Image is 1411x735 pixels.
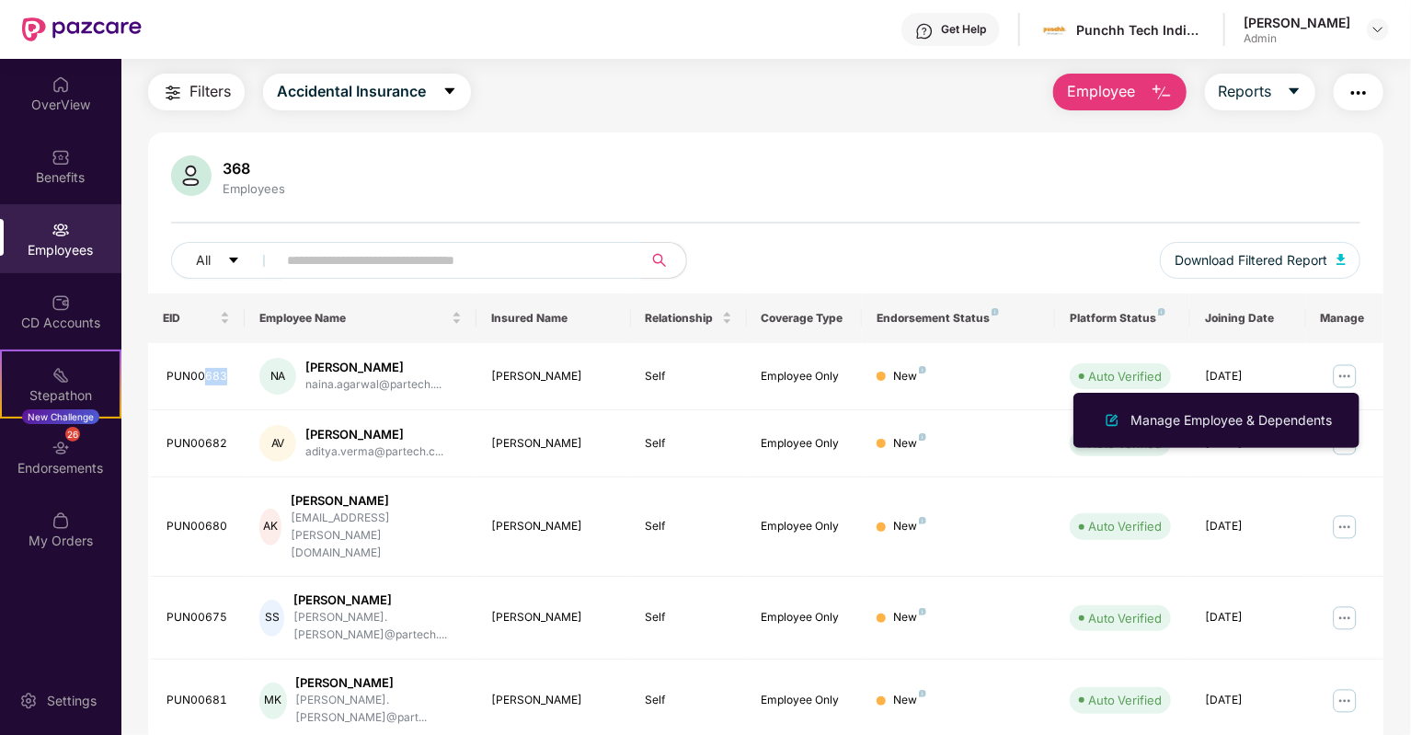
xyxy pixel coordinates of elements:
span: Reports [1219,80,1272,103]
th: Insured Name [476,293,631,343]
div: [PERSON_NAME] [491,518,616,535]
div: Employee Only [762,609,848,626]
img: images.jpg [1041,17,1068,43]
div: Employee Only [762,368,848,385]
div: Self [646,692,732,709]
img: svg+xml;base64,PHN2ZyBpZD0iSGVscC0zMngzMiIgeG1sbnM9Imh0dHA6Ly93d3cudzMub3JnLzIwMDAvc3ZnIiB3aWR0aD... [915,22,934,40]
div: Self [646,609,732,626]
div: SS [259,600,284,637]
img: svg+xml;base64,PHN2ZyBpZD0iTXlfT3JkZXJzIiBkYXRhLW5hbWU9Ik15IE9yZGVycyIgeG1sbnM9Imh0dHA6Ly93d3cudz... [52,511,70,530]
span: Accidental Insurance [277,80,426,103]
div: MK [259,683,286,719]
button: Download Filtered Report [1160,242,1360,279]
div: Settings [41,692,102,710]
button: Accidental Insurancecaret-down [263,74,471,110]
div: [EMAIL_ADDRESS][PERSON_NAME][DOMAIN_NAME] [291,510,462,562]
img: svg+xml;base64,PHN2ZyB4bWxucz0iaHR0cDovL3d3dy53My5vcmcvMjAwMC9zdmciIHdpZHRoPSIyNCIgaGVpZ2h0PSIyNC... [162,82,184,104]
div: New [893,609,926,626]
div: [PERSON_NAME] [305,426,443,443]
img: svg+xml;base64,PHN2ZyB4bWxucz0iaHR0cDovL3d3dy53My5vcmcvMjAwMC9zdmciIHhtbG5zOnhsaW5rPSJodHRwOi8vd3... [171,155,212,196]
div: Manage Employee & Dependents [1127,410,1336,431]
div: [DATE] [1205,518,1291,535]
button: Filters [148,74,245,110]
div: Auto Verified [1088,691,1162,709]
span: Employee Name [259,311,448,326]
th: Relationship [631,293,747,343]
span: search [641,253,677,268]
img: manageButton [1330,362,1359,391]
div: PUN00682 [166,435,230,453]
img: svg+xml;base64,PHN2ZyB4bWxucz0iaHR0cDovL3d3dy53My5vcmcvMjAwMC9zdmciIHdpZHRoPSI4IiBoZWlnaHQ9IjgiIH... [992,308,999,316]
img: svg+xml;base64,PHN2ZyB4bWxucz0iaHR0cDovL3d3dy53My5vcmcvMjAwMC9zdmciIHdpZHRoPSI4IiBoZWlnaHQ9IjgiIH... [919,690,926,697]
img: svg+xml;base64,PHN2ZyB4bWxucz0iaHR0cDovL3d3dy53My5vcmcvMjAwMC9zdmciIHdpZHRoPSI4IiBoZWlnaHQ9IjgiIH... [919,608,926,615]
th: Coverage Type [747,293,863,343]
img: svg+xml;base64,PHN2ZyB4bWxucz0iaHR0cDovL3d3dy53My5vcmcvMjAwMC9zdmciIHdpZHRoPSI4IiBoZWlnaHQ9IjgiIH... [1158,308,1165,316]
button: Allcaret-down [171,242,283,279]
span: Employee [1067,80,1136,103]
th: Joining Date [1190,293,1306,343]
div: PUN00681 [166,692,230,709]
div: [PERSON_NAME].[PERSON_NAME]@part... [296,692,462,727]
div: PUN00683 [166,368,230,385]
img: svg+xml;base64,PHN2ZyB4bWxucz0iaHR0cDovL3d3dy53My5vcmcvMjAwMC9zdmciIHhtbG5zOnhsaW5rPSJodHRwOi8vd3... [1101,409,1123,431]
div: [PERSON_NAME] [491,609,616,626]
button: search [641,242,687,279]
div: Endorsement Status [877,311,1040,326]
div: Auto Verified [1088,517,1162,535]
div: Stepathon [2,386,120,405]
div: naina.agarwal@partech.... [305,376,442,394]
div: [DATE] [1205,692,1291,709]
img: svg+xml;base64,PHN2ZyBpZD0iU2V0dGluZy0yMHgyMCIgeG1sbnM9Imh0dHA6Ly93d3cudzMub3JnLzIwMDAvc3ZnIiB3aW... [19,692,38,710]
img: svg+xml;base64,PHN2ZyB4bWxucz0iaHR0cDovL3d3dy53My5vcmcvMjAwMC9zdmciIHdpZHRoPSI4IiBoZWlnaHQ9IjgiIH... [919,517,926,524]
div: Self [646,368,732,385]
span: Filters [189,80,231,103]
img: svg+xml;base64,PHN2ZyB4bWxucz0iaHR0cDovL3d3dy53My5vcmcvMjAwMC9zdmciIHdpZHRoPSI4IiBoZWlnaHQ9IjgiIH... [919,366,926,373]
div: Platform Status [1070,311,1176,326]
button: Employee [1053,74,1187,110]
img: svg+xml;base64,PHN2ZyB4bWxucz0iaHR0cDovL3d3dy53My5vcmcvMjAwMC9zdmciIHhtbG5zOnhsaW5rPSJodHRwOi8vd3... [1336,254,1346,265]
span: caret-down [442,84,457,100]
div: AK [259,509,281,546]
img: svg+xml;base64,PHN2ZyB4bWxucz0iaHR0cDovL3d3dy53My5vcmcvMjAwMC9zdmciIHhtbG5zOnhsaW5rPSJodHRwOi8vd3... [1151,82,1173,104]
span: caret-down [1287,84,1302,100]
div: New Challenge [22,409,99,424]
img: New Pazcare Logo [22,17,142,41]
div: NA [259,358,296,395]
div: Self [646,518,732,535]
div: Get Help [941,22,986,37]
div: Admin [1244,31,1350,46]
div: PUN00680 [166,518,230,535]
span: Relationship [646,311,718,326]
div: [DATE] [1205,609,1291,626]
div: aditya.verma@partech.c... [305,443,443,461]
div: [PERSON_NAME] [305,359,442,376]
th: Manage [1306,293,1383,343]
img: svg+xml;base64,PHN2ZyBpZD0iQ0RfQWNjb3VudHMiIGRhdGEtbmFtZT0iQ0QgQWNjb3VudHMiIHhtbG5zPSJodHRwOi8vd3... [52,293,70,312]
div: [DATE] [1205,368,1291,385]
button: Reportscaret-down [1205,74,1315,110]
div: [PERSON_NAME] [291,492,462,510]
div: [PERSON_NAME].[PERSON_NAME]@partech.... [293,609,462,644]
div: 368 [219,159,289,178]
div: PUN00675 [166,609,230,626]
div: Employee Only [762,692,848,709]
div: [PERSON_NAME] [296,674,462,692]
img: svg+xml;base64,PHN2ZyB4bWxucz0iaHR0cDovL3d3dy53My5vcmcvMjAwMC9zdmciIHdpZHRoPSI4IiBoZWlnaHQ9IjgiIH... [919,433,926,441]
div: New [893,518,926,535]
th: EID [148,293,245,343]
th: Employee Name [245,293,476,343]
span: Download Filtered Report [1175,250,1327,270]
img: manageButton [1330,603,1359,633]
div: [PERSON_NAME] [293,591,462,609]
img: svg+xml;base64,PHN2ZyBpZD0iRHJvcGRvd24tMzJ4MzIiIHhtbG5zPSJodHRwOi8vd3d3LnczLm9yZy8yMDAwL3N2ZyIgd2... [1371,22,1385,37]
div: Auto Verified [1088,609,1162,627]
img: svg+xml;base64,PHN2ZyBpZD0iSG9tZSIgeG1sbnM9Imh0dHA6Ly93d3cudzMub3JnLzIwMDAvc3ZnIiB3aWR0aD0iMjAiIG... [52,75,70,94]
div: New [893,435,926,453]
div: Employees [219,181,289,196]
div: Employee Only [762,435,848,453]
img: svg+xml;base64,PHN2ZyBpZD0iRW5kb3JzZW1lbnRzIiB4bWxucz0iaHR0cDovL3d3dy53My5vcmcvMjAwMC9zdmciIHdpZH... [52,439,70,457]
span: caret-down [227,254,240,269]
div: AV [259,425,296,462]
div: Employee Only [762,518,848,535]
div: New [893,368,926,385]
